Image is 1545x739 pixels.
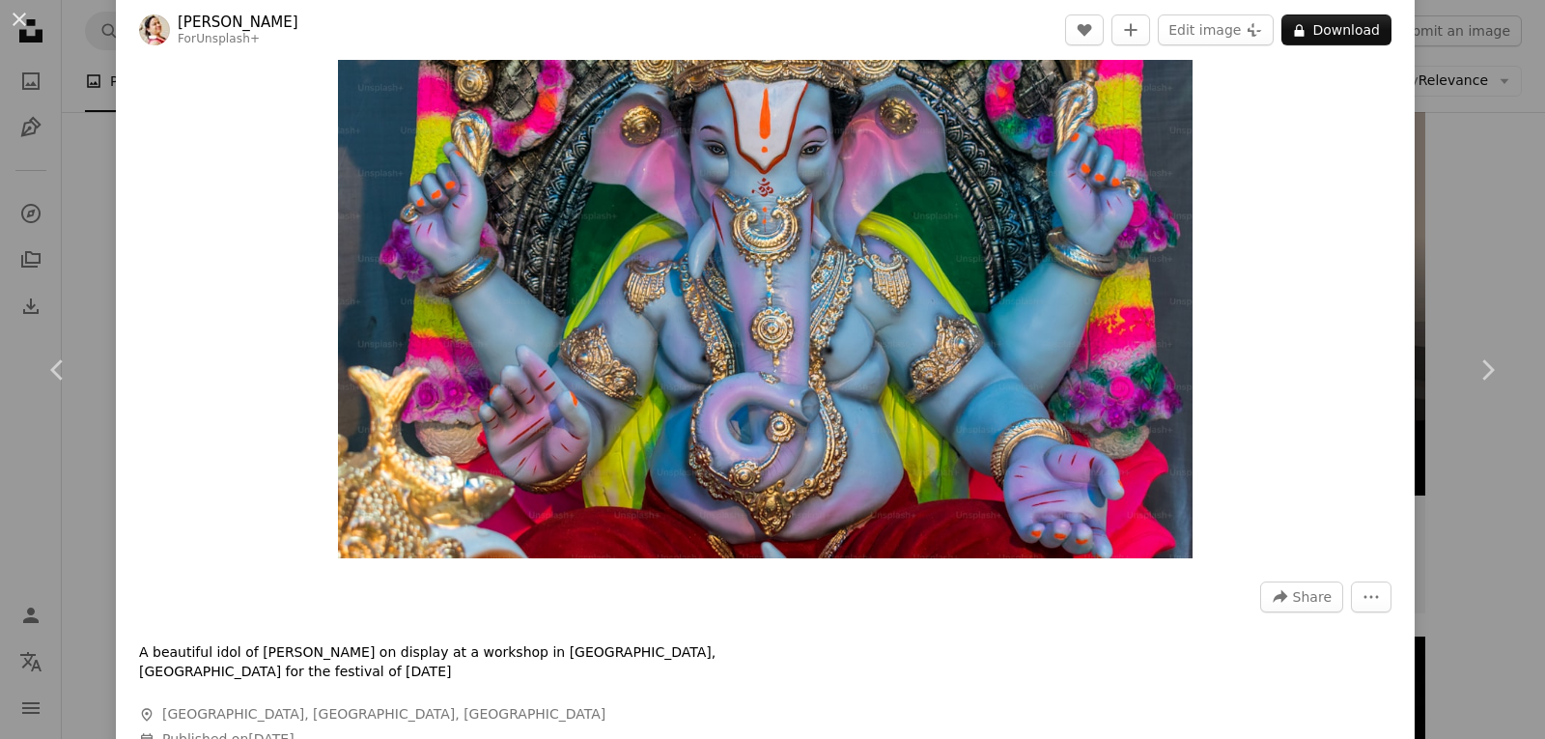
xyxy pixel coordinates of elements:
[139,643,718,682] p: A beautiful idol of [PERSON_NAME] on display at a workshop in [GEOGRAPHIC_DATA], [GEOGRAPHIC_DATA...
[178,32,298,47] div: For
[162,705,605,725] span: [GEOGRAPHIC_DATA], [GEOGRAPHIC_DATA], [GEOGRAPHIC_DATA]
[178,13,298,32] a: [PERSON_NAME]
[1158,14,1274,45] button: Edit image
[1429,277,1545,463] a: Next
[1281,14,1391,45] button: Download
[196,32,260,45] a: Unsplash+
[1351,582,1391,612] button: More Actions
[1111,14,1150,45] button: Add to Collection
[1293,583,1332,611] span: Share
[139,14,170,45] img: Go to Sonika Agarwal's profile
[1065,14,1104,45] button: Like
[1260,582,1343,612] button: Share this image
